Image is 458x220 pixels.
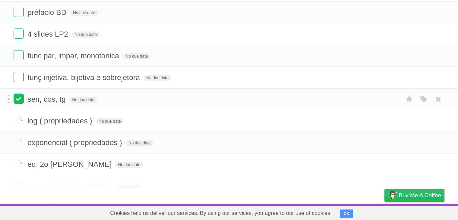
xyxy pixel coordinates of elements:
[14,72,24,82] label: Done
[126,140,153,146] span: No due date
[317,205,344,218] a: Developers
[27,30,70,38] span: 4 slides LP2
[353,205,367,218] a: Terms
[70,10,98,16] span: No due date
[27,8,68,17] span: préfacio BD
[14,137,24,147] label: Done
[27,73,141,82] span: funç injetiva, bijetiva e sobrejetora
[14,28,24,39] label: Done
[399,189,441,201] span: Buy me a coffee
[14,7,24,17] label: Done
[294,205,308,218] a: About
[144,75,171,81] span: No due date
[96,118,123,124] span: No due date
[27,160,113,168] span: eq. 2o [PERSON_NAME]
[14,94,24,104] label: Done
[115,162,143,168] span: No due date
[27,117,94,125] span: log ( propriedades )
[27,182,113,190] span: eq. 1o [PERSON_NAME]
[72,32,99,38] span: No due date
[402,205,444,218] a: Suggest a feature
[69,97,97,103] span: No due date
[403,94,416,105] label: Star task
[115,183,143,189] span: No due date
[103,206,339,220] span: Cookies help us deliver our services. By using our services, you agree to our use of cookies.
[27,95,67,103] span: sen, cos, tg
[14,159,24,169] label: Done
[123,53,151,59] span: No due date
[27,138,124,147] span: exponencial ( propriedades )
[14,180,24,191] label: Done
[14,115,24,125] label: Done
[376,205,393,218] a: Privacy
[340,209,353,218] button: OK
[27,52,121,60] span: func par, impar, monotonica
[14,50,24,60] label: Done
